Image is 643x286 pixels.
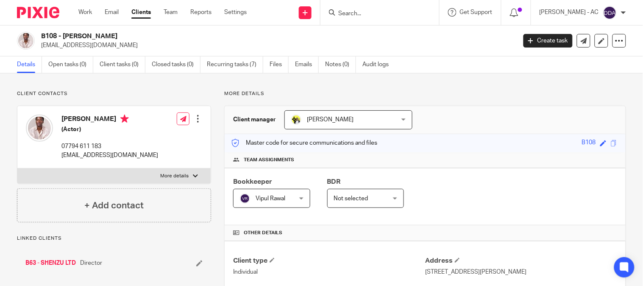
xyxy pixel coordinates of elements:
img: svg%3E [603,6,617,20]
a: Clients [131,8,151,17]
a: Emails [295,56,319,73]
span: Bookkeeper [233,178,272,185]
h4: [PERSON_NAME] [61,115,158,125]
span: [PERSON_NAME] [307,117,354,123]
h4: Address [425,256,617,265]
a: Closed tasks (0) [152,56,200,73]
a: Details [17,56,42,73]
span: Get Support [460,9,493,15]
img: Carine-Starbridge.jpg [291,115,301,125]
h5: (Actor) [61,125,158,134]
a: Recurring tasks (7) [207,56,263,73]
a: Create task [523,34,573,48]
a: Reports [190,8,212,17]
span: Team assignments [244,157,294,163]
h2: B108 - [PERSON_NAME] [41,32,417,41]
p: 07794 611 183 [61,142,158,151]
h4: + Add contact [84,199,144,212]
a: Settings [224,8,247,17]
span: Other details [244,230,282,236]
input: Search [337,10,414,18]
span: Not selected [334,196,368,202]
a: Audit logs [362,56,395,73]
h4: Client type [233,256,425,265]
a: Notes (0) [325,56,356,73]
p: [PERSON_NAME] - AC [540,8,599,17]
div: B108 [582,138,596,148]
p: [EMAIL_ADDRESS][DOMAIN_NAME] [61,151,158,160]
p: [EMAIL_ADDRESS][DOMAIN_NAME] [41,41,511,50]
img: Ashley%20Byam.jpg [26,115,53,142]
h3: Client manager [233,115,276,124]
p: Individual [233,268,425,276]
a: Client tasks (0) [100,56,145,73]
span: Director [80,259,102,267]
a: Work [78,8,92,17]
p: Master code for secure communications and files [231,139,377,147]
a: Team [164,8,178,17]
p: Linked clients [17,235,211,242]
span: BDR [327,178,341,185]
span: Vipul Rawal [256,196,285,202]
img: Pixie [17,7,59,18]
img: Ashley%20Byam.jpg [17,32,35,50]
a: Files [270,56,289,73]
i: Primary [120,115,129,123]
p: Client contacts [17,90,211,97]
p: More details [224,90,626,97]
p: [STREET_ADDRESS][PERSON_NAME] [425,268,617,276]
img: svg%3E [240,193,250,204]
a: Email [105,8,119,17]
a: B63 - SHENZU LTD [25,259,76,267]
p: More details [160,173,189,179]
a: Open tasks (0) [48,56,93,73]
